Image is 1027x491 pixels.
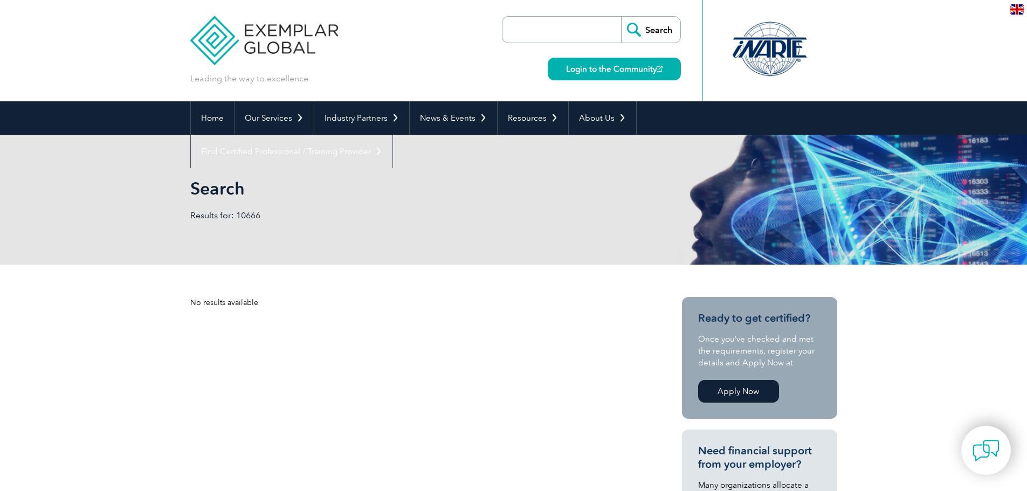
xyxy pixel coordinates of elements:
[657,66,663,72] img: open_square.png
[569,101,636,135] a: About Us
[191,101,234,135] a: Home
[190,297,643,308] div: No results available
[190,178,604,199] h1: Search
[190,210,514,222] p: Results for: 10666
[548,58,681,80] a: Login to the Community
[698,380,779,403] a: Apply Now
[498,101,568,135] a: Resources
[1010,4,1024,15] img: en
[698,333,821,369] p: Once you’ve checked and met the requirements, register your details and Apply Now at
[698,312,821,325] h3: Ready to get certified?
[314,101,409,135] a: Industry Partners
[235,101,314,135] a: Our Services
[973,437,1000,464] img: contact-chat.png
[698,444,821,471] h3: Need financial support from your employer?
[621,17,680,43] input: Search
[190,73,308,85] p: Leading the way to excellence
[191,135,392,168] a: Find Certified Professional / Training Provider
[410,101,497,135] a: News & Events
